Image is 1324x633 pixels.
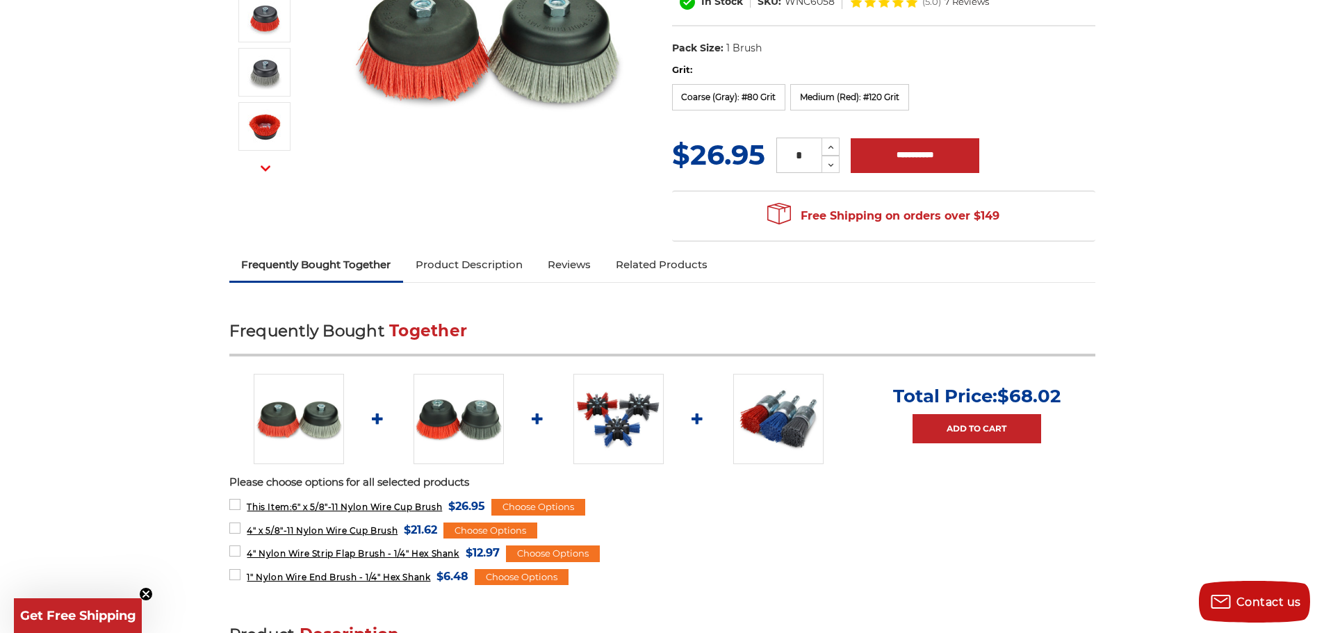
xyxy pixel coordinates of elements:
span: $21.62 [404,520,437,539]
span: 6" x 5/8"-11 Nylon Wire Cup Brush [247,502,442,512]
span: Together [389,321,467,340]
span: Frequently Bought [229,321,384,340]
img: 6" Nylon Cup Brush, red medium [247,1,282,35]
p: Please choose options for all selected products [229,475,1095,491]
span: Free Shipping on orders over $149 [767,202,999,230]
div: Get Free ShippingClose teaser [14,598,142,633]
img: 6" x 5/8"-11 Nylon Wire Wheel Cup Brushes [254,374,344,464]
span: Contact us [1236,595,1301,609]
div: Choose Options [491,499,585,516]
button: Contact us [1199,581,1310,623]
label: Grit: [672,63,1095,77]
button: Next [249,154,282,183]
span: $6.48 [436,567,468,586]
a: Reviews [535,249,603,280]
a: Frequently Bought Together [229,249,404,280]
span: $12.97 [466,543,500,562]
dt: Pack Size: [672,41,724,56]
span: 1" Nylon Wire End Brush - 1/4" Hex Shank [247,572,430,582]
span: Get Free Shipping [20,608,136,623]
img: red nylon wire bristle cup brush 6 inch [247,109,282,144]
dd: 1 Brush [726,41,762,56]
span: $68.02 [997,385,1061,407]
span: $26.95 [448,497,485,516]
div: Choose Options [443,523,537,539]
span: 4" Nylon Wire Strip Flap Brush - 1/4" Hex Shank [247,548,459,559]
a: Product Description [403,249,535,280]
img: 6" Nylon Cup Brush, gray coarse [247,55,282,90]
div: Choose Options [506,545,600,562]
div: Choose Options [475,569,569,586]
a: Related Products [603,249,720,280]
p: Total Price: [893,385,1061,407]
a: Add to Cart [913,414,1041,443]
span: 4" x 5/8"-11 Nylon Wire Cup Brush [247,525,398,536]
span: $26.95 [672,138,765,172]
button: Close teaser [139,587,153,601]
strong: This Item: [247,502,292,512]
